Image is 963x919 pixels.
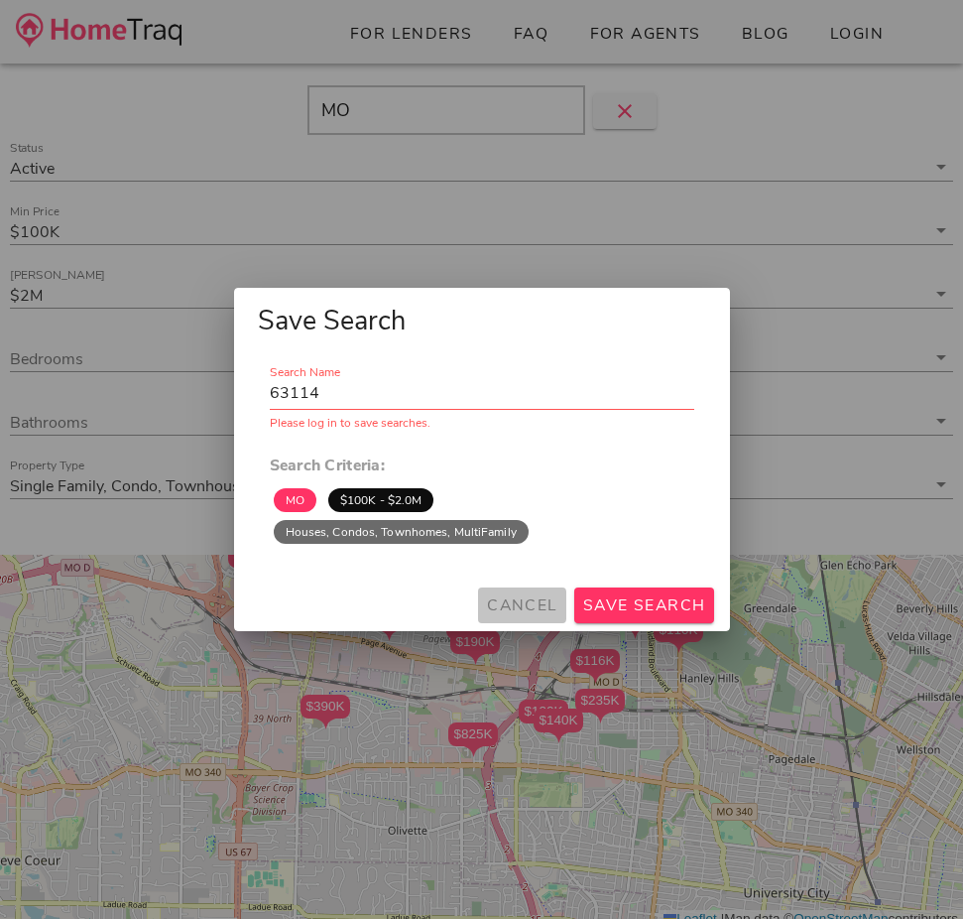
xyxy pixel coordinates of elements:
span: $100K - $2.0M [340,488,421,512]
span: Cancel [486,594,558,616]
span: Save Search [582,594,706,616]
button: Cancel [478,588,566,623]
strong: Search Criteria: [270,455,386,476]
div: Please log in to save searches. [270,417,694,429]
span: Houses, Condos, Townhomes, MultiFamily [286,520,517,544]
button: Save Search [574,588,714,623]
label: Search Name [270,365,340,380]
iframe: Chat Widget [864,824,963,919]
span: Save Search [258,304,406,339]
span: MO [286,488,304,512]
